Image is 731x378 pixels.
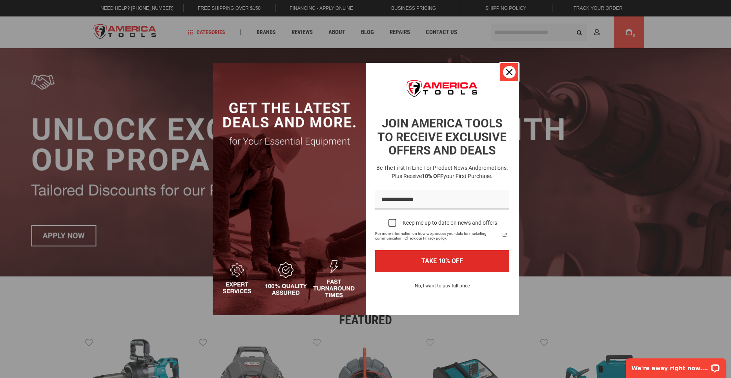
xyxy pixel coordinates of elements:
span: promotions. Plus receive your first purchase. [392,165,508,179]
div: Keep me up to date on news and offers [403,220,497,226]
iframe: LiveChat chat widget [621,353,731,378]
span: For more information on how we process your data for marketing communication. Check our Privacy p... [375,231,500,241]
strong: JOIN AMERICA TOOLS TO RECEIVE EXCLUSIVE OFFERS AND DEALS [377,116,507,157]
button: Close [500,63,519,82]
input: Email field [375,190,509,210]
a: Read our Privacy Policy [500,230,509,240]
svg: close icon [506,69,512,75]
button: No, I want to pay full price [408,282,476,295]
svg: link icon [500,230,509,240]
button: TAKE 10% OFF [375,250,509,272]
strong: 10% OFF [422,173,443,179]
h3: Be the first in line for product news and [374,164,511,180]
